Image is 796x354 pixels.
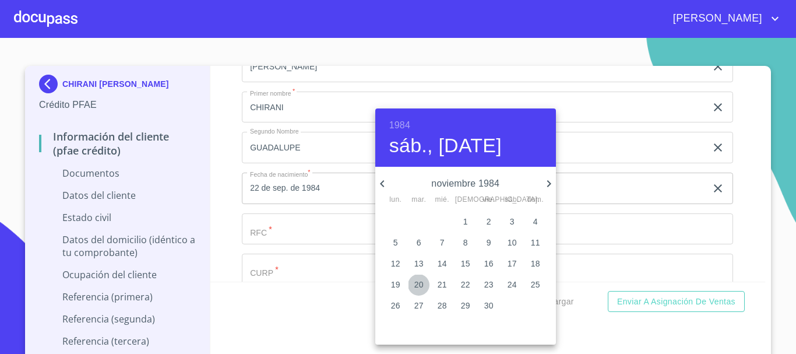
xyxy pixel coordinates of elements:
p: 21 [438,279,447,290]
button: 17 [502,254,523,275]
span: lun. [385,194,406,206]
button: 19 [385,275,406,296]
p: 18 [531,258,540,269]
p: 2 [487,216,491,227]
button: 28 [432,296,453,317]
button: 12 [385,254,406,275]
p: 24 [508,279,517,290]
p: 14 [438,258,447,269]
p: 4 [533,216,538,227]
p: 23 [484,279,494,290]
button: 30 [478,296,499,317]
button: 1984 [389,117,410,134]
button: 18 [525,254,546,275]
button: 6 [408,233,429,254]
p: 27 [414,300,424,311]
p: 28 [438,300,447,311]
p: 20 [414,279,424,290]
p: 12 [391,258,400,269]
button: 23 [478,275,499,296]
p: 3 [510,216,515,227]
p: 1 [463,216,468,227]
p: 8 [463,237,468,248]
p: noviembre 1984 [389,177,542,191]
button: 8 [455,233,476,254]
button: 1 [455,212,476,233]
button: 25 [525,275,546,296]
p: 9 [487,237,491,248]
button: 29 [455,296,476,317]
button: sáb., [DATE] [389,134,502,158]
span: dom. [525,194,546,206]
button: 20 [408,275,429,296]
p: 26 [391,300,400,311]
span: mié. [432,194,453,206]
button: 4 [525,212,546,233]
button: 15 [455,254,476,275]
button: 2 [478,212,499,233]
button: 9 [478,233,499,254]
p: 15 [461,258,470,269]
p: 25 [531,279,540,290]
button: 21 [432,275,453,296]
button: 27 [408,296,429,317]
p: 10 [508,237,517,248]
p: 7 [440,237,445,248]
button: 7 [432,233,453,254]
button: 22 [455,275,476,296]
button: 13 [408,254,429,275]
span: vie. [478,194,499,206]
button: 10 [502,233,523,254]
p: 6 [417,237,421,248]
p: 17 [508,258,517,269]
button: 11 [525,233,546,254]
button: 26 [385,296,406,317]
p: 11 [531,237,540,248]
span: [DEMOGRAPHIC_DATA]. [455,194,476,206]
span: sáb. [502,194,523,206]
p: 13 [414,258,424,269]
p: 5 [393,237,398,248]
span: mar. [408,194,429,206]
p: 29 [461,300,470,311]
button: 16 [478,254,499,275]
button: 24 [502,275,523,296]
button: 3 [502,212,523,233]
p: 30 [484,300,494,311]
p: 19 [391,279,400,290]
p: 22 [461,279,470,290]
button: 5 [385,233,406,254]
button: 14 [432,254,453,275]
p: 16 [484,258,494,269]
